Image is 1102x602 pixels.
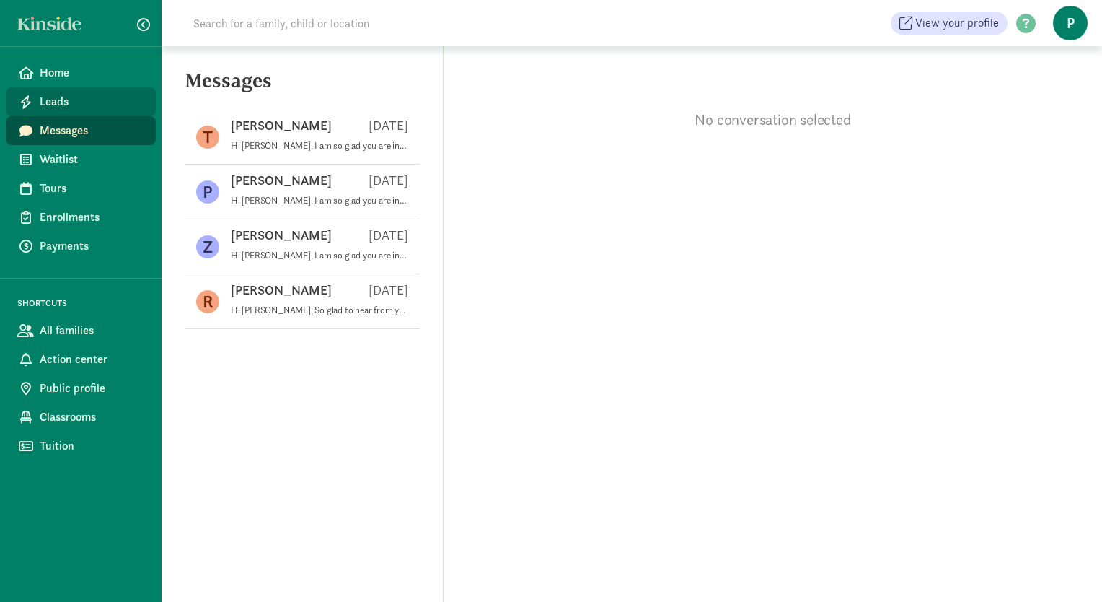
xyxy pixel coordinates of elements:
[40,437,144,455] span: Tuition
[40,93,144,110] span: Leads
[6,203,156,232] a: Enrollments
[231,305,408,316] p: Hi [PERSON_NAME], So glad to hear from you about learning more about Wallingford [DEMOGRAPHIC_DAT...
[40,237,144,255] span: Payments
[369,227,408,244] p: [DATE]
[6,345,156,374] a: Action center
[6,174,156,203] a: Tours
[196,235,219,258] figure: Z
[40,351,144,368] span: Action center
[369,282,408,299] p: [DATE]
[196,126,219,149] figure: T
[6,116,156,145] a: Messages
[231,117,332,134] p: [PERSON_NAME]
[891,12,1008,35] a: View your profile
[196,180,219,204] figure: P
[444,110,1102,130] p: No conversation selected
[185,9,589,38] input: Search for a family, child or location
[6,87,156,116] a: Leads
[6,432,156,461] a: Tuition
[40,380,144,397] span: Public profile
[40,151,144,168] span: Waitlist
[915,14,999,32] span: View your profile
[6,58,156,87] a: Home
[231,227,332,244] p: [PERSON_NAME]
[369,172,408,189] p: [DATE]
[1053,6,1088,40] span: P
[231,140,408,152] p: Hi [PERSON_NAME], I am so glad you are interested in learning more about enrollment at [GEOGRAPHI...
[40,180,144,197] span: Tours
[6,145,156,174] a: Waitlist
[6,316,156,345] a: All families
[231,282,332,299] p: [PERSON_NAME]
[231,250,408,261] p: Hi [PERSON_NAME], I am so glad you are interested in learning more about enrollment at [GEOGRAPHI...
[40,322,144,339] span: All families
[40,409,144,426] span: Classrooms
[40,64,144,82] span: Home
[40,122,144,139] span: Messages
[196,290,219,313] figure: R
[6,403,156,432] a: Classrooms
[6,232,156,261] a: Payments
[369,117,408,134] p: [DATE]
[231,195,408,206] p: Hi [PERSON_NAME], I am so glad you are interested in learning more about enrollment at [GEOGRAPHI...
[162,69,443,104] h5: Messages
[40,209,144,226] span: Enrollments
[6,374,156,403] a: Public profile
[231,172,332,189] p: [PERSON_NAME]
